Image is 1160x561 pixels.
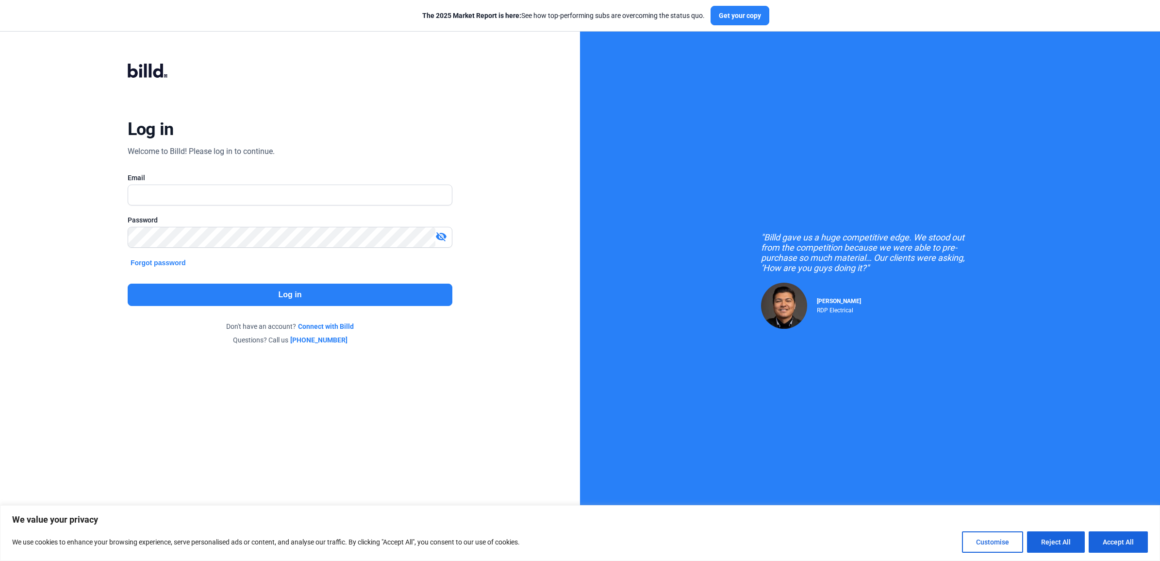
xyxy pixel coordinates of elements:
span: [PERSON_NAME] [817,298,861,305]
button: Reject All [1027,531,1085,553]
button: Customise [962,531,1023,553]
div: Password [128,215,452,225]
p: We value your privacy [12,514,1148,526]
div: Questions? Call us [128,335,452,345]
div: RDP Electrical [817,305,861,314]
mat-icon: visibility_off [435,231,447,242]
p: We use cookies to enhance your browsing experience, serve personalised ads or content, and analys... [12,536,520,548]
div: Don't have an account? [128,322,452,331]
a: Connect with Billd [298,322,354,331]
div: Log in [128,119,174,140]
div: See how top-performing subs are overcoming the status quo. [422,11,705,20]
button: Forgot password [128,257,189,268]
span: The 2025 Market Report is here: [422,12,521,19]
button: Get your copy [711,6,769,25]
button: Accept All [1089,531,1148,553]
button: Log in [128,284,452,306]
img: Raul Pacheco [761,283,807,329]
div: "Billd gave us a huge competitive edge. We stood out from the competition because we were able to... [761,232,979,273]
div: Email [128,173,452,183]
a: [PHONE_NUMBER] [290,335,348,345]
div: Welcome to Billd! Please log in to continue. [128,146,275,157]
